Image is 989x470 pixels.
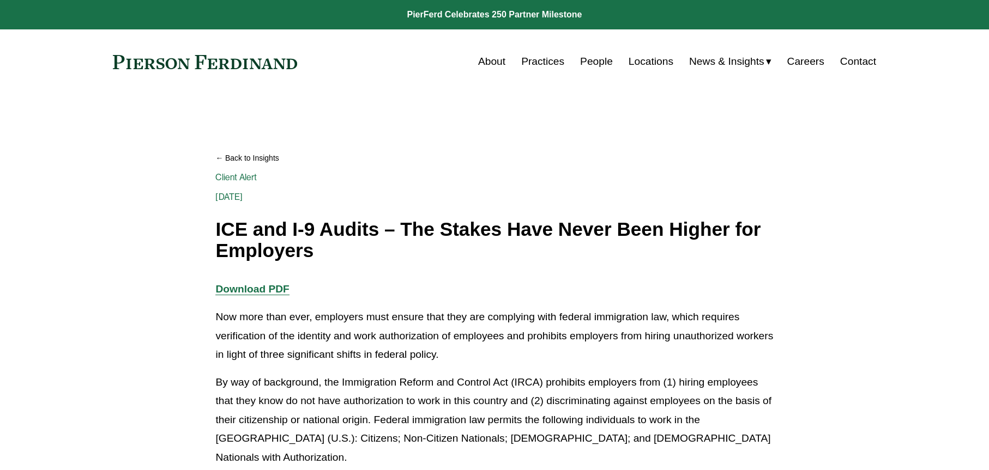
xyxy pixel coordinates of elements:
[629,51,673,72] a: Locations
[840,51,876,72] a: Contact
[478,51,505,72] a: About
[580,51,613,72] a: People
[215,373,773,467] p: By way of background, the Immigration Reform and Control Act (IRCA) prohibits employers from (1) ...
[215,192,243,202] span: [DATE]
[215,149,773,168] a: Back to Insights
[521,51,564,72] a: Practices
[215,308,773,364] p: Now more than ever, employers must ensure that they are complying with federal immigration law, w...
[215,172,257,182] a: Client Alert
[215,219,773,261] h1: ICE and I-9 Audits – The Stakes Have Never Been Higher for Employers
[787,51,824,72] a: Careers
[215,283,289,295] a: Download PDF
[689,52,764,71] span: News & Insights
[689,51,771,72] a: folder dropdown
